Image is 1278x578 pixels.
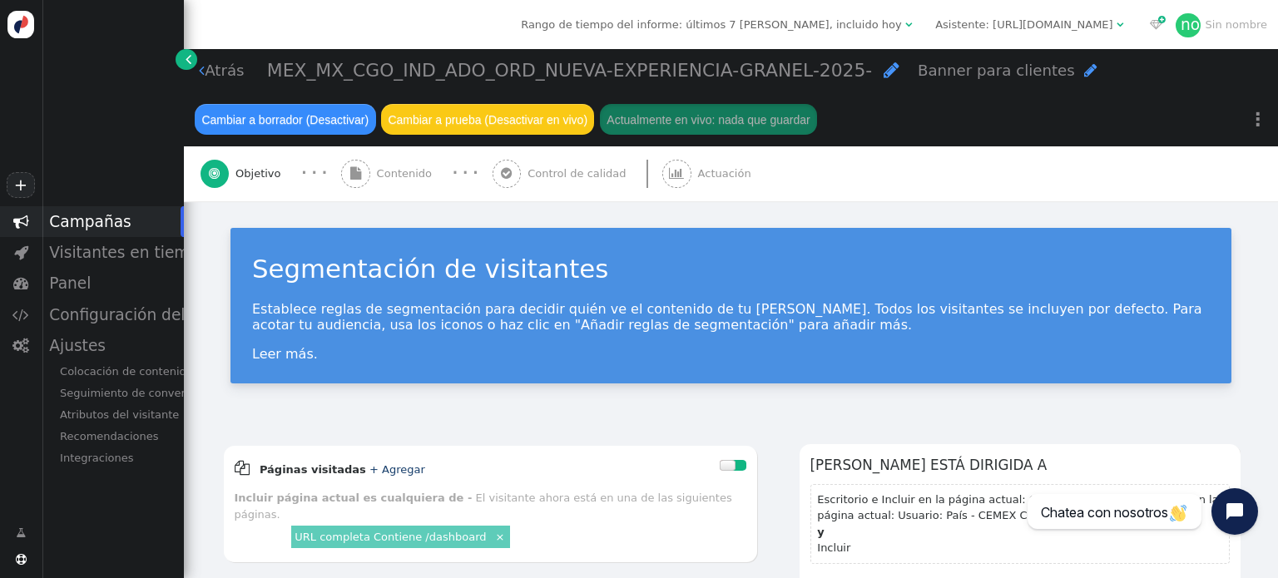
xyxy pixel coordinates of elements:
[528,167,626,180] font: Control de calidad
[260,463,366,476] font: Páginas visitadas
[817,541,850,554] font: Incluir
[521,18,901,31] font: Rango de tiempo del informe: últimos 7 [PERSON_NAME], incluido hoy
[918,62,1075,79] font: Banner para clientes
[501,167,512,180] font: 
[16,554,27,565] font: 
[252,301,1202,333] font: Establece reglas de segmentación para decidir quién ve el contenido de tu [PERSON_NAME]. Todos lo...
[884,61,899,79] font: 
[12,307,29,323] font: 
[235,460,250,476] font: 
[205,62,244,79] font: Atrás
[49,337,106,354] font: Ajustes
[388,113,587,126] font: Cambiar a prueba (Desactivar en vivo)
[235,167,280,180] font: Objetivo
[1206,18,1267,31] font: Sin nombre
[301,165,327,181] font: · · ·
[201,113,369,126] font: Cambiar a borrador (Desactivar)
[810,457,1048,473] font: [PERSON_NAME] está dirigida a
[369,463,425,476] a: + Agregar
[341,146,493,201] a:  Contenido · · ·
[1249,109,1267,130] font: ⋮
[377,167,432,180] font: Contenido
[12,338,29,353] font: 
[201,146,342,201] a:  Objetivo · · ·
[607,113,810,126] font: Actualmente en vivo: nada que guardar
[49,213,131,230] font: Campañas
[817,526,824,538] font: y
[295,531,486,543] a: URL completa Contiene /dashboard
[176,49,196,70] a: 
[350,167,361,180] font: 
[252,254,608,284] font: Segmentación de visitantes
[493,529,508,543] a: ×
[698,167,751,180] font: Actuación
[1117,19,1123,30] font: 
[817,493,1218,522] font: Escritorio e Incluir en la página actual: Contiene /dashboard e Incluir en la página actual: Usua...
[905,19,912,30] font: 
[267,60,872,81] font: MEX_MX_CGO_IND_ADO_ORD_NUEVA-EXPERIENCIA-GRANEL-2025-
[60,430,158,442] font: Recomendaciones
[5,519,37,547] a: 
[1158,15,1166,23] font: 
[49,244,242,261] font: Visitantes en tiempo real
[16,527,26,538] font: 
[199,59,244,82] a: Atrás
[235,492,473,504] font: Incluir página actual es cualquiera de -
[195,104,376,134] button: Cambiar a borrador (Desactivar)
[13,214,29,230] font: 
[49,306,270,324] font: Configuración del rastreador
[493,146,662,201] a:  Control de calidad
[13,275,29,291] font: 
[235,463,459,476] a:  Páginas visitadas + Agregar
[7,172,35,198] a: +
[60,452,133,464] font: Integraciones
[1238,95,1278,144] a: ⋮
[600,104,817,134] button: Actualmente en vivo: nada que guardar
[496,531,505,543] font: ×
[7,11,35,38] img: logo-icon.svg
[1084,62,1097,78] font: 
[1181,17,1222,34] font: norte
[209,167,220,180] font: 
[453,165,478,181] font: · · ·
[199,62,205,78] font: 
[235,492,732,521] font: El visitante ahora está en una de las siguientes páginas.
[49,274,91,292] font: Panel
[381,104,594,134] button: Cambiar a prueba (Desactivar en vivo)
[186,51,191,67] font: 
[662,146,792,201] a:  Actuación
[1176,18,1267,31] a: norteSin nombre
[669,167,684,180] font: 
[14,245,28,260] font: 
[1150,19,1162,30] font: 
[14,175,27,195] font: +
[935,18,1113,31] font: Asistente: [URL][DOMAIN_NAME]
